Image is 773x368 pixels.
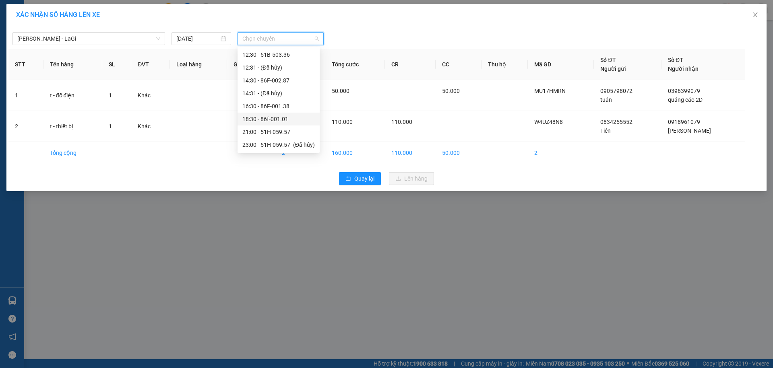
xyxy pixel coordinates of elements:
th: ĐVT [131,49,170,80]
td: 50.000 [436,142,482,164]
span: MU17HMRN [534,88,566,94]
th: STT [8,49,43,80]
span: 0396399079 [668,88,700,94]
th: CR [385,49,436,80]
span: Số ĐT [668,57,683,63]
td: 2 [275,142,325,164]
th: Tên hàng [43,49,103,80]
div: 12:31 - (Đã hủy) [242,63,315,72]
span: Quay lại [354,174,374,183]
div: 21:00 - 51H-059.57 [242,127,315,136]
td: 1 [8,80,43,111]
span: Số ĐT [600,57,616,63]
th: Thu hộ [482,49,528,80]
span: Tiến [600,127,611,134]
th: Loại hàng [170,49,227,80]
span: 1 [109,123,112,130]
span: W4UZ48N8 [62,14,100,23]
span: 0968278298 [3,52,39,60]
span: [PERSON_NAME] [668,127,711,134]
td: t - đồ điện [43,80,103,111]
span: XÁC NHẬN SỐ HÀNG LÊN XE [16,11,100,19]
div: 23:00 - 51H-059.57 - (Đã hủy) [242,140,315,149]
td: t - thiết bị [43,111,103,142]
td: Khác [131,111,170,142]
span: Người gửi [600,66,626,72]
span: 50.000 [442,88,460,94]
div: 14:30 - 86F-002.87 [242,76,315,85]
th: SL [102,49,131,80]
div: 12:30 - 51B-503.36 [242,50,315,59]
span: quảng cáo 2D [668,97,703,103]
span: close [752,12,759,18]
div: 14:31 - (Đã hủy) [242,89,315,98]
button: Close [744,4,767,27]
span: 0905798072 [600,88,632,94]
span: tuân [600,97,612,103]
span: 110.000 [332,119,353,125]
th: Ghi chú [227,49,275,80]
strong: Nhà xe Mỹ Loan [3,3,40,26]
button: rollbackQuay lại [339,172,381,185]
td: 2 [8,111,43,142]
span: 33 Bác Ái, P Phước Hội, TX Lagi [3,28,38,51]
span: 50.000 [332,88,349,94]
td: 160.000 [325,142,385,164]
span: Chọn chuyến [242,33,319,45]
td: 2 [528,142,594,164]
button: uploadLên hàng [389,172,434,185]
div: 18:30 - 86f-001.01 [242,115,315,123]
input: 12/08/2025 [176,34,219,43]
td: Tổng cộng [43,142,103,164]
span: 0834255552 [600,119,632,125]
th: CC [436,49,482,80]
span: 110.000 [391,119,412,125]
td: 110.000 [385,142,436,164]
th: Tổng cước [325,49,385,80]
th: Mã GD [528,49,594,80]
span: rollback [345,176,351,182]
td: Khác [131,80,170,111]
span: Người nhận [668,66,699,72]
span: Hồ Chí Minh - LaGi [17,33,160,45]
div: 16:30 - 86F-001.38 [242,102,315,111]
span: W4UZ48N8 [534,119,563,125]
span: 0918961079 [668,119,700,125]
span: 1 [109,92,112,99]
